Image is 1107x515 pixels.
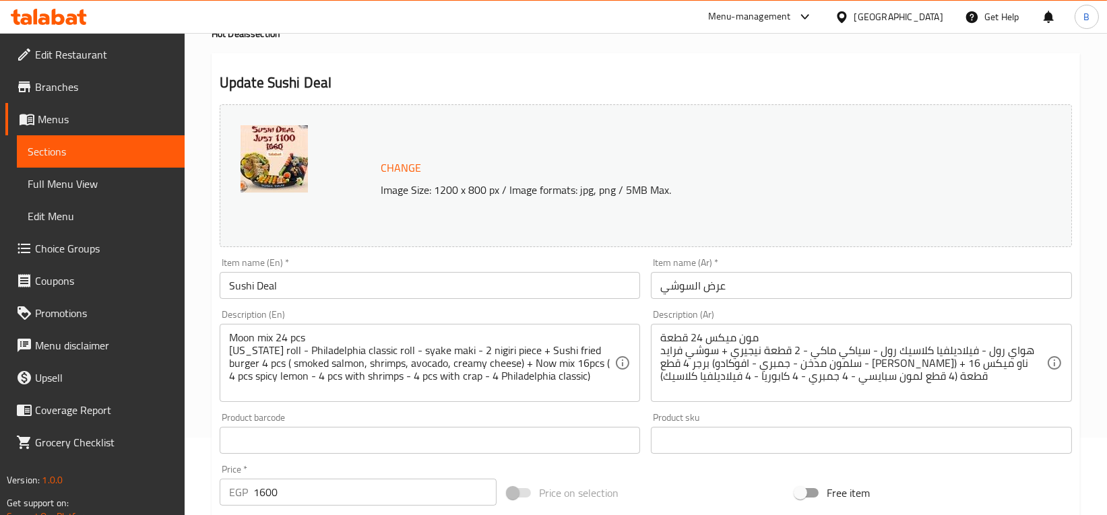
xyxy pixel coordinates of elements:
[375,154,426,182] button: Change
[7,471,40,489] span: Version:
[539,485,619,501] span: Price on selection
[17,200,185,232] a: Edit Menu
[5,426,185,458] a: Grocery Checklist
[28,208,174,224] span: Edit Menu
[5,103,185,135] a: Menus
[5,394,185,426] a: Coverage Report
[660,331,1046,395] textarea: مون ميكس 24 قطعة هواي رول - فيلاديلفيا كلاسيك رول - سياكي ماكي - 2 قطعة نيجيري + سوشي فرايد برجر ...
[241,125,308,193] img: WhatsApp_Image_20250913_a638936912152350300.jpeg
[17,135,185,168] a: Sections
[5,38,185,71] a: Edit Restaurant
[38,111,174,127] span: Menus
[35,402,174,418] span: Coverage Report
[35,79,174,95] span: Branches
[35,273,174,289] span: Coupons
[35,305,174,321] span: Promotions
[35,240,174,256] span: Choice Groups
[220,272,641,299] input: Enter name En
[35,337,174,353] span: Menu disclaimer
[35,370,174,386] span: Upsell
[854,9,943,24] div: [GEOGRAPHIC_DATA]
[253,479,497,506] input: Please enter price
[381,158,421,178] span: Change
[17,168,185,200] a: Full Menu View
[5,265,185,297] a: Coupons
[708,9,791,25] div: Menu-management
[651,427,1072,454] input: Please enter product sku
[220,427,641,454] input: Please enter product barcode
[7,494,69,512] span: Get support on:
[28,176,174,192] span: Full Menu View
[5,232,185,265] a: Choice Groups
[35,434,174,450] span: Grocery Checklist
[1083,9,1089,24] span: B
[5,329,185,362] a: Menu disclaimer
[229,331,615,395] textarea: Moon mix 24 pcs [US_STATE] roll - Philadelphia classic roll - syake maki - 2 nigiri piece + Sushi...
[375,182,983,198] p: Image Size: 1200 x 800 px / Image formats: jpg, png / 5MB Max.
[651,272,1072,299] input: Enter name Ar
[5,71,185,103] a: Branches
[5,362,185,394] a: Upsell
[42,471,63,489] span: 1.0.0
[220,73,1072,93] h2: Update Sushi Deal
[28,143,174,160] span: Sections
[5,297,185,329] a: Promotions
[212,27,1080,40] h4: Hot Deals section
[35,46,174,63] span: Edit Restaurant
[229,484,248,500] p: EGP
[827,485,870,501] span: Free item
